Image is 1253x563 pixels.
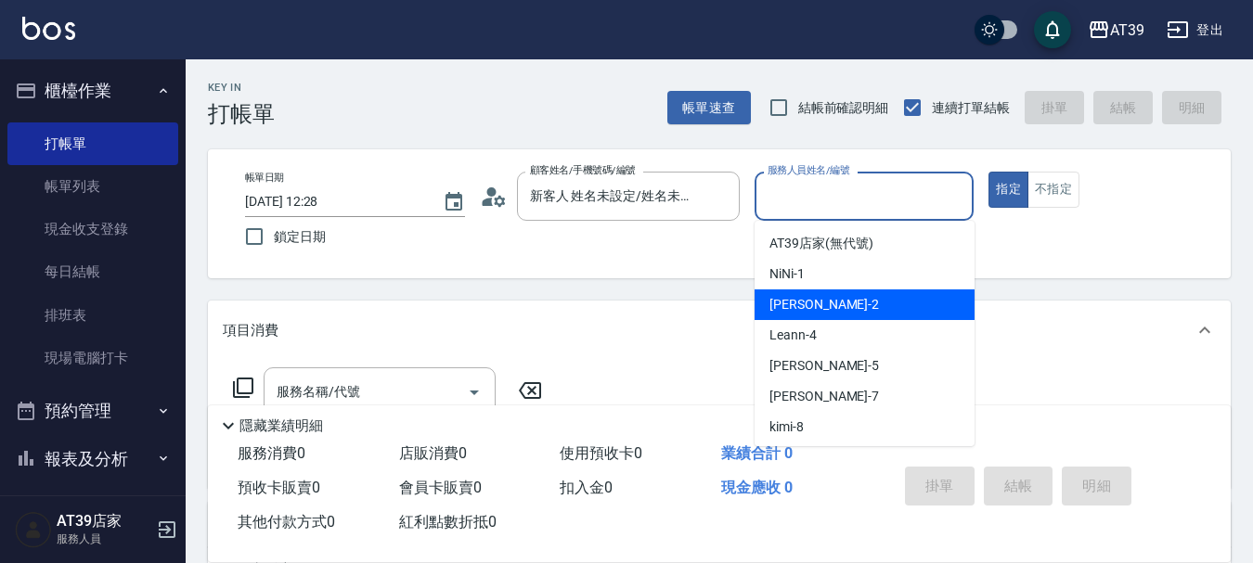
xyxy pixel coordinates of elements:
button: 報表及分析 [7,435,178,483]
button: 客戶管理 [7,482,178,531]
label: 帳單日期 [245,171,284,185]
h5: AT39店家 [57,512,151,531]
div: AT39 [1110,19,1144,42]
span: Leann -4 [769,326,817,345]
p: 項目消費 [223,321,278,340]
button: save [1034,11,1071,48]
div: 項目消費 [208,301,1231,360]
a: 現金收支登錄 [7,208,178,250]
span: [PERSON_NAME] -7 [769,387,879,406]
button: Choose date, selected date is 2025-08-14 [432,180,476,224]
button: AT39 [1080,11,1152,49]
a: 打帳單 [7,122,178,165]
span: 現金應收 0 [721,479,793,496]
span: 其他付款方式 0 [238,513,335,531]
span: 連續打單結帳 [932,98,1010,118]
h3: 打帳單 [208,101,275,127]
span: 紅利點數折抵 0 [399,513,497,531]
label: 顧客姓名/手機號碼/編號 [530,163,636,177]
button: 櫃檯作業 [7,67,178,115]
button: 登出 [1159,13,1231,47]
a: 帳單列表 [7,165,178,208]
button: 不指定 [1027,172,1079,208]
span: 會員卡販賣 0 [399,479,482,496]
span: 店販消費 0 [399,444,467,462]
span: 服務消費 0 [238,444,305,462]
input: YYYY/MM/DD hh:mm [245,186,424,217]
button: 預約管理 [7,387,178,435]
span: 鎖定日期 [274,227,326,247]
a: 每日結帳 [7,250,178,293]
span: 使用預收卡 0 [560,444,642,462]
span: 結帳前確認明細 [798,98,889,118]
span: [PERSON_NAME] -2 [769,295,879,314]
button: 帳單速查 [667,91,751,125]
h2: Key In [208,82,275,94]
button: Open [459,377,489,407]
span: AT39店家 (無代號) [769,234,872,253]
a: 現場電腦打卡 [7,337,178,379]
button: 指定 [988,172,1028,208]
a: 排班表 [7,294,178,337]
img: Person [15,511,52,548]
label: 服務人員姓名/編號 [768,163,849,177]
p: 隱藏業績明細 [239,416,323,436]
span: [PERSON_NAME] -5 [769,356,879,376]
span: 扣入金 0 [560,479,613,496]
span: NiNi -1 [769,264,805,284]
span: 業績合計 0 [721,444,793,462]
span: 預收卡販賣 0 [238,479,320,496]
img: Logo [22,17,75,40]
p: 服務人員 [57,531,151,547]
span: kimi -8 [769,417,804,437]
